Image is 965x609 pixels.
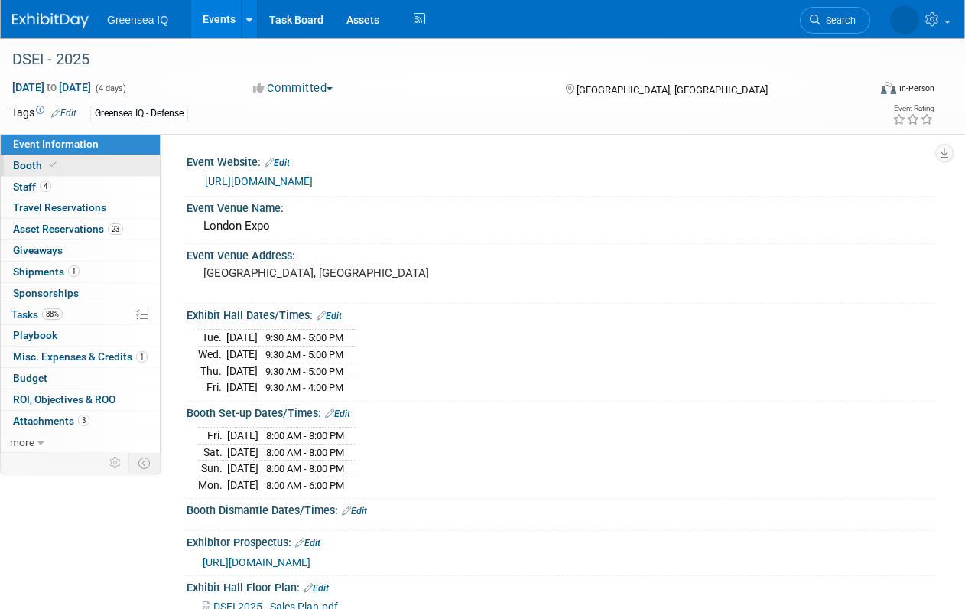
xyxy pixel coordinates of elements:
span: Greensea IQ [107,14,168,26]
a: Edit [304,583,329,594]
i: Booth reservation complete [49,161,57,169]
span: ROI, Objectives & ROO [13,393,115,405]
td: [DATE] [227,461,258,477]
td: [DATE] [226,330,258,347]
span: Asset Reservations [13,223,123,235]
td: [DATE] [226,347,258,363]
div: Exhibitor Prospectus: [187,531,934,551]
span: Attachments [13,415,89,427]
img: Dawn D'Angelillo [890,5,919,34]
a: Tasks88% [1,304,160,325]
td: Toggle Event Tabs [129,453,161,473]
span: more [10,436,34,448]
a: Giveaways [1,240,160,261]
td: [DATE] [227,428,258,445]
a: ROI, Objectives & ROO [1,389,160,410]
div: DSEI - 2025 [7,46,856,73]
span: 8:00 AM - 8:00 PM [266,463,344,474]
span: Staff [13,181,51,193]
a: Attachments3 [1,411,160,432]
td: Fri. [198,379,226,396]
span: Sponsorships [13,287,79,299]
span: 8:00 AM - 8:00 PM [266,447,344,458]
a: Travel Reservations [1,197,160,218]
a: Search [800,7,870,34]
span: 9:30 AM - 5:00 PM [265,366,343,377]
a: [URL][DOMAIN_NAME] [205,175,313,187]
span: Giveaways [13,244,63,256]
td: Mon. [198,477,227,493]
a: Staff4 [1,177,160,197]
span: Tasks [11,308,63,321]
a: Edit [51,108,76,119]
div: Event Venue Name: [187,197,934,216]
pre: [GEOGRAPHIC_DATA], [GEOGRAPHIC_DATA] [203,266,482,280]
a: Budget [1,368,160,389]
span: 8:00 AM - 8:00 PM [266,430,344,441]
td: Sat. [198,444,227,461]
img: Format-Inperson.png [881,82,896,94]
td: Fri. [198,428,227,445]
td: [DATE] [227,444,258,461]
span: 9:30 AM - 5:00 PM [265,349,343,360]
span: 23 [108,223,123,235]
span: [GEOGRAPHIC_DATA], [GEOGRAPHIC_DATA] [577,84,768,96]
a: [URL][DOMAIN_NAME] [203,556,310,568]
div: Event Format [800,80,934,103]
div: Booth Dismantle Dates/Times: [187,499,934,519]
span: [DATE] [DATE] [11,80,92,94]
span: 8:00 AM - 6:00 PM [266,480,344,491]
a: Edit [325,409,350,419]
button: Committed [248,80,339,96]
span: 88% [42,308,63,320]
td: [DATE] [226,363,258,379]
td: Thu. [198,363,226,379]
div: Exhibit Hall Floor Plan: [187,576,934,596]
a: more [1,432,160,453]
a: Edit [342,506,367,516]
span: 3 [78,415,89,426]
a: Asset Reservations23 [1,219,160,239]
span: Playbook [13,329,57,341]
a: Edit [295,538,320,549]
td: [DATE] [226,379,258,396]
a: Booth [1,155,160,176]
td: Tags [11,105,76,122]
span: Booth [13,159,60,171]
span: 1 [136,351,148,363]
span: Shipments [13,265,80,278]
div: Event Website: [187,151,934,171]
a: Playbook [1,325,160,346]
span: 9:30 AM - 4:00 PM [265,382,343,393]
td: Wed. [198,347,226,363]
td: Tue. [198,330,226,347]
div: London Expo [198,214,923,238]
div: Exhibit Hall Dates/Times: [187,304,934,324]
span: 9:30 AM - 5:00 PM [265,332,343,344]
span: (4 days) [94,83,126,93]
td: Sun. [198,461,227,477]
span: Search [820,15,856,26]
span: Budget [13,372,47,384]
td: Personalize Event Tab Strip [102,453,129,473]
span: Misc. Expenses & Credits [13,350,148,363]
a: Sponsorships [1,283,160,304]
div: Event Rating [892,105,934,112]
div: Greensea IQ - Defense [90,106,188,122]
span: Event Information [13,138,99,150]
span: 4 [40,181,51,192]
a: Event Information [1,134,160,155]
a: Edit [265,158,290,168]
td: [DATE] [227,477,258,493]
span: to [44,81,59,93]
div: Booth Set-up Dates/Times: [187,402,934,422]
img: ExhibitDay [12,13,89,28]
div: In-Person [898,83,934,94]
a: Shipments1 [1,262,160,282]
a: Misc. Expenses & Credits1 [1,347,160,367]
span: 1 [68,265,80,277]
span: Travel Reservations [13,201,106,213]
a: Edit [317,311,342,321]
div: Event Venue Address: [187,244,934,263]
